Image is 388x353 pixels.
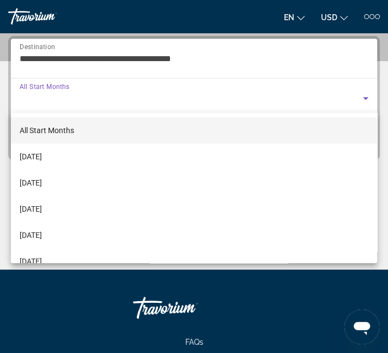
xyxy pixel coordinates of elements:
[20,176,42,189] span: [DATE]
[344,309,379,344] iframe: Button to launch messaging window
[20,126,74,135] span: All Start Months
[20,150,42,163] span: [DATE]
[20,229,42,242] span: [DATE]
[20,202,42,216] span: [DATE]
[20,255,42,268] span: [DATE]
